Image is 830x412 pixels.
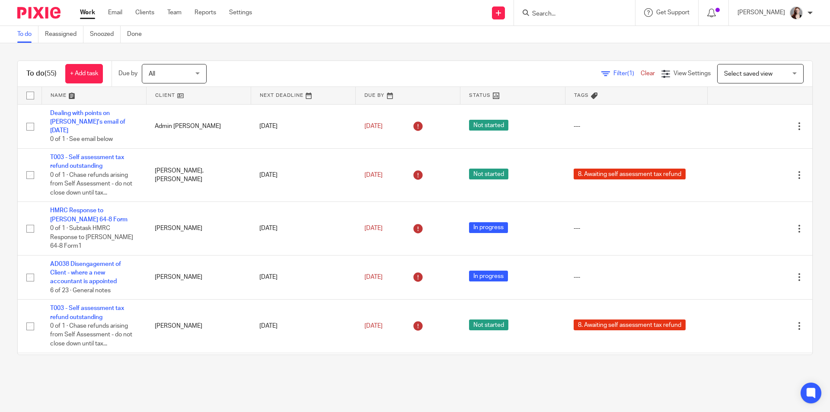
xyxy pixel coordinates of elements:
[469,222,508,233] span: In progress
[574,319,686,330] span: 8. Awaiting self assessment tax refund
[50,323,132,347] span: 0 of 1 · Chase refunds arising from Self Assessment - do not close down until tax...
[613,70,641,77] span: Filter
[364,274,383,280] span: [DATE]
[50,225,133,249] span: 0 of 1 · Subtask HMRC Response to [PERSON_NAME] 64-8 Form1
[469,319,508,330] span: Not started
[50,137,113,143] span: 0 of 1 · See email below
[469,120,508,131] span: Not started
[146,104,251,149] td: Admin [PERSON_NAME]
[127,26,148,43] a: Done
[737,8,785,17] p: [PERSON_NAME]
[195,8,216,17] a: Reports
[251,202,355,255] td: [DATE]
[17,26,38,43] a: To do
[531,10,609,18] input: Search
[90,26,121,43] a: Snoozed
[251,255,355,300] td: [DATE]
[251,104,355,149] td: [DATE]
[50,305,124,320] a: T003 - Self assessment tax refund outstanding
[135,8,154,17] a: Clients
[364,172,383,178] span: [DATE]
[364,225,383,231] span: [DATE]
[469,169,508,179] span: Not started
[251,353,355,388] td: [DATE]
[469,271,508,281] span: In progress
[674,70,711,77] span: View Settings
[656,10,690,16] span: Get Support
[146,202,251,255] td: [PERSON_NAME]
[149,71,155,77] span: All
[80,8,95,17] a: Work
[641,70,655,77] a: Clear
[50,110,125,134] a: Dealing with points on [PERSON_NAME]'s email of [DATE]
[50,261,121,285] a: AD038 Disengagement of Client - where a new accountant is appointed
[574,93,589,98] span: Tags
[574,224,699,233] div: ---
[574,169,686,179] span: 8. Awaiting self assessment tax refund
[146,149,251,202] td: [PERSON_NAME], [PERSON_NAME]
[146,255,251,300] td: [PERSON_NAME]
[229,8,252,17] a: Settings
[627,70,634,77] span: (1)
[146,300,251,353] td: [PERSON_NAME]
[45,70,57,77] span: (55)
[574,122,699,131] div: ---
[251,149,355,202] td: [DATE]
[574,273,699,281] div: ---
[50,208,128,222] a: HMRC Response to [PERSON_NAME] 64-8 Form
[50,154,124,169] a: T003 - Self assessment tax refund outstanding
[108,8,122,17] a: Email
[65,64,103,83] a: + Add task
[167,8,182,17] a: Team
[45,26,83,43] a: Reassigned
[50,172,132,196] span: 0 of 1 · Chase refunds arising from Self Assessment - do not close down until tax...
[50,287,111,294] span: 6 of 23 · General notes
[789,6,803,20] img: High%20Res%20Andrew%20Price%20Accountants%20_Poppy%20Jakes%20Photography-3%20-%20Copy.jpg
[251,300,355,353] td: [DATE]
[364,323,383,329] span: [DATE]
[17,7,61,19] img: Pixie
[26,69,57,78] h1: To do
[724,71,773,77] span: Select saved view
[118,69,137,78] p: Due by
[146,353,251,388] td: [GEOGRAPHIC_DATA]
[364,123,383,129] span: [DATE]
